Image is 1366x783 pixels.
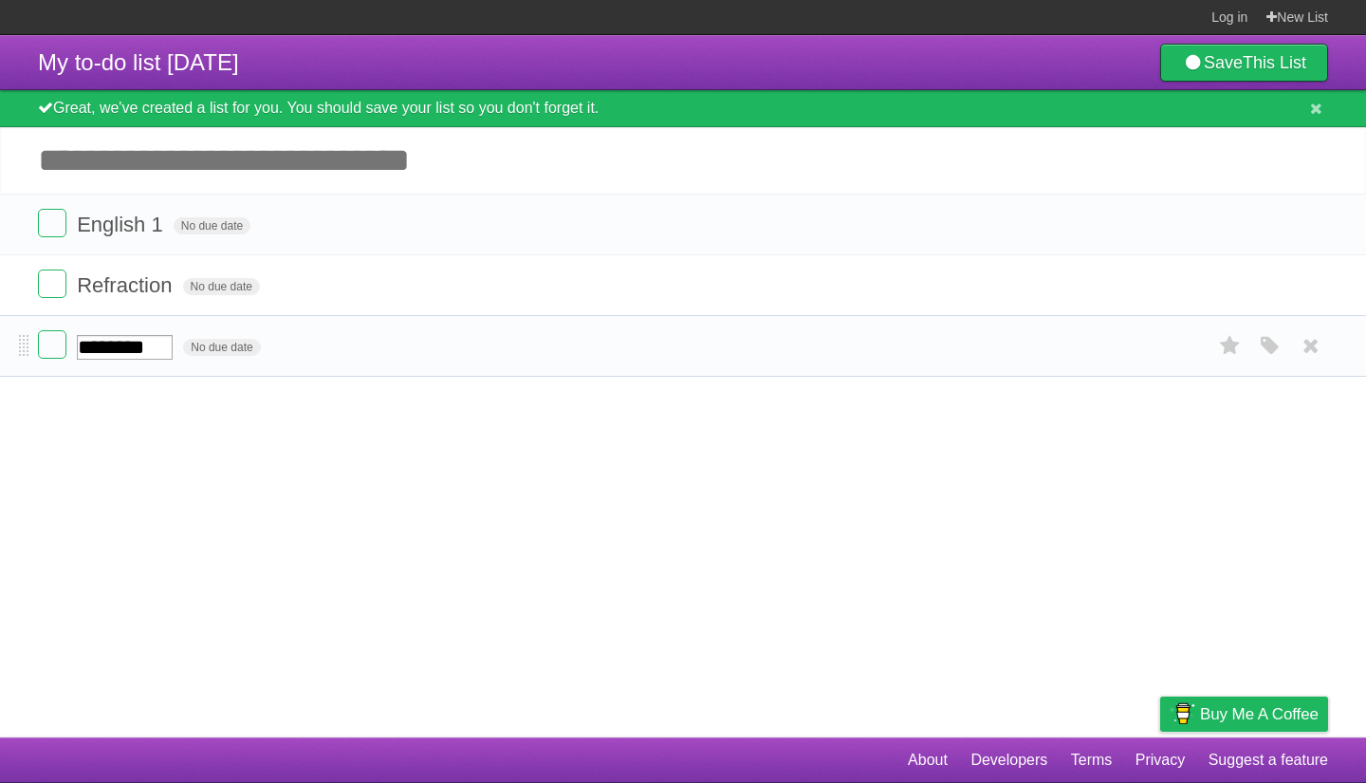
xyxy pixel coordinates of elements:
span: English 1 [77,213,168,236]
label: Star task [1212,330,1248,362]
img: Buy me a coffee [1170,698,1195,730]
b: This List [1243,53,1306,72]
label: Done [38,330,66,359]
label: Done [38,209,66,237]
a: Developers [970,742,1047,778]
label: Done [38,270,66,298]
span: No due date [174,217,250,234]
a: Privacy [1135,742,1185,778]
span: No due date [183,339,260,356]
a: Suggest a feature [1209,742,1328,778]
a: Buy me a coffee [1160,697,1328,732]
a: SaveThis List [1160,44,1328,82]
span: Refraction [77,273,176,297]
a: About [908,742,948,778]
span: Buy me a coffee [1200,698,1319,731]
span: No due date [183,278,260,295]
a: Terms [1071,742,1113,778]
span: My to-do list [DATE] [38,49,239,75]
